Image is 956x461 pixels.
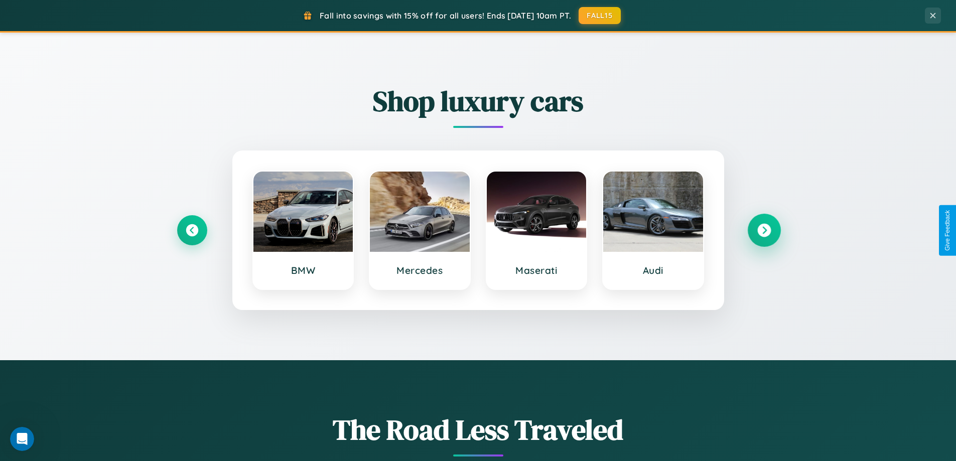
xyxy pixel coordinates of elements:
[613,264,693,276] h3: Audi
[944,210,951,251] div: Give Feedback
[177,82,779,120] h2: Shop luxury cars
[177,410,779,449] h1: The Road Less Traveled
[263,264,343,276] h3: BMW
[579,7,621,24] button: FALL15
[320,11,571,21] span: Fall into savings with 15% off for all users! Ends [DATE] 10am PT.
[10,427,34,451] iframe: Intercom live chat
[497,264,577,276] h3: Maserati
[380,264,460,276] h3: Mercedes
